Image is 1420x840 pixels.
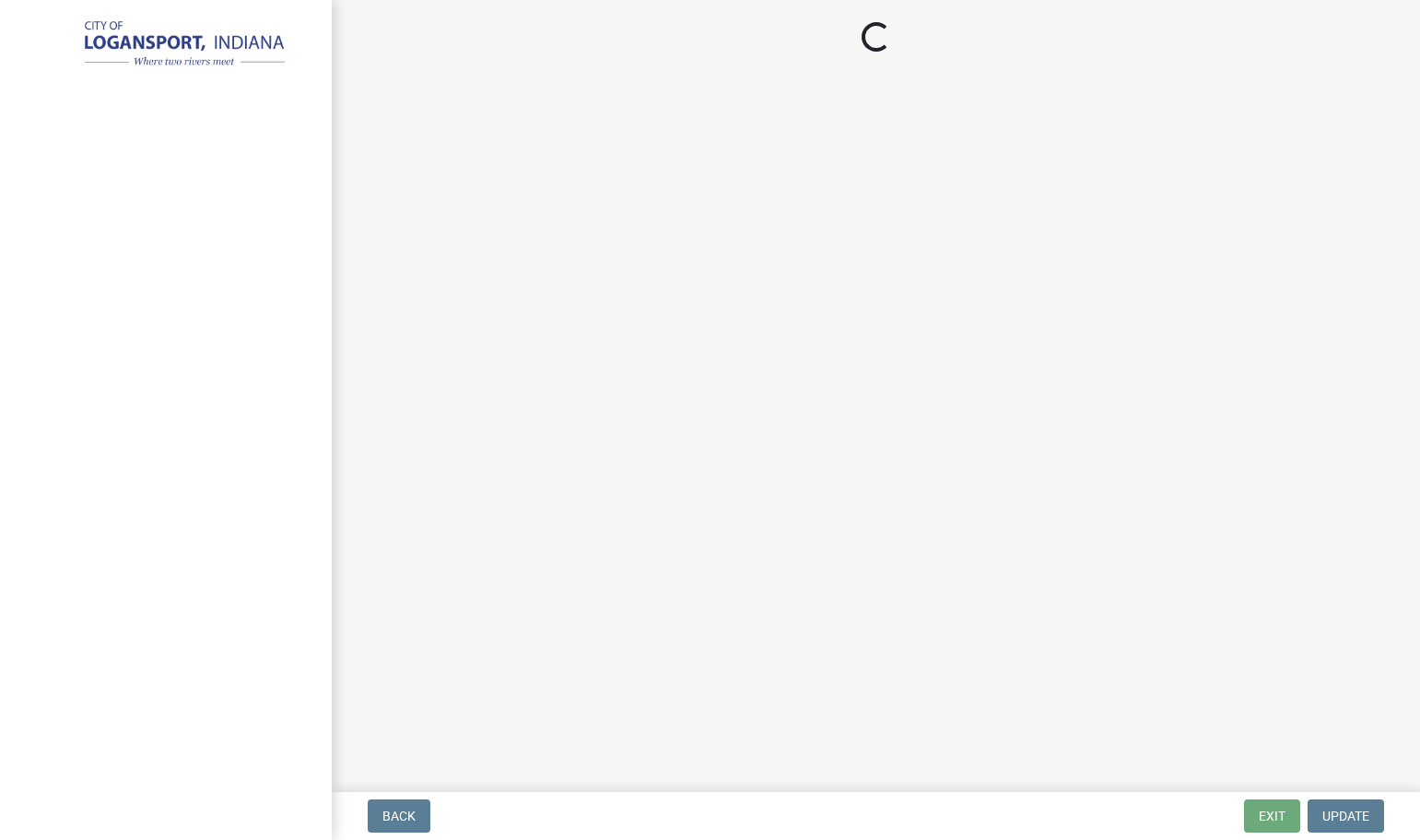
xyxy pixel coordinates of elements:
span: Update [1322,809,1369,823]
button: Update [1308,799,1384,833]
span: Back [382,809,416,823]
button: Back [368,799,430,833]
img: City of Logansport, Indiana [37,19,302,71]
button: Exit [1244,799,1300,833]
